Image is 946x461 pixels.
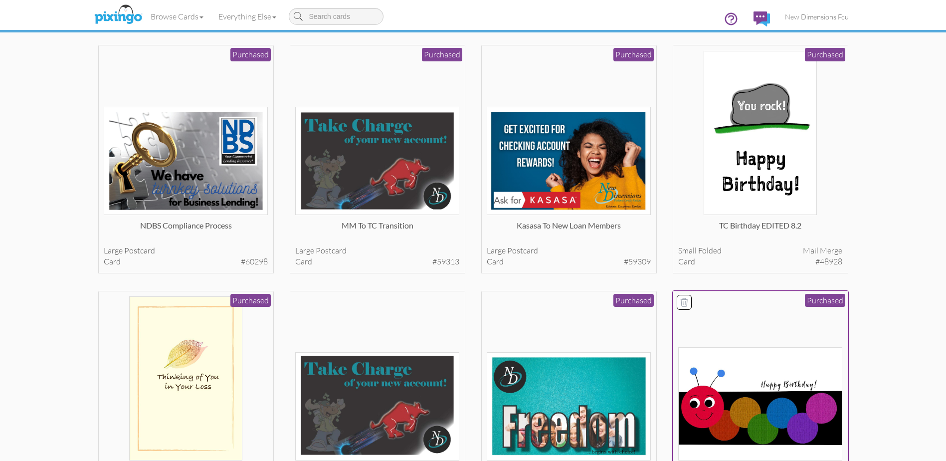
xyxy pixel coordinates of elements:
[704,51,817,215] img: 134530-1-1754677305666-4f3be7da8bc3efd9-qa.jpg
[805,48,845,61] div: Purchased
[777,4,856,29] a: New Dimensions Fcu
[803,245,842,256] span: Mail merge
[143,4,211,29] a: Browse Cards
[698,245,722,255] span: folded
[211,4,284,29] a: Everything Else
[754,11,770,26] img: comments.svg
[613,48,654,61] div: Purchased
[487,352,651,461] img: 134535-1-1754677996922-605031717c84a498-qa.jpg
[487,256,651,267] div: card
[241,256,268,267] span: #60298
[624,256,651,267] span: #59309
[678,245,697,255] span: small
[295,352,459,461] img: 75705-1-1644855059411-805684254fb136a5-qa.jpg
[129,296,242,461] img: 135643-1-1757598087993-32c037b6b84e7940-qa.jpg
[295,220,459,240] div: MM to TC Transition
[432,256,459,267] span: #59313
[295,245,314,255] span: large
[316,245,347,255] span: postcard
[487,220,651,240] div: Kasasa to New Loan Members
[295,256,459,267] div: card
[230,48,271,61] div: Purchased
[124,245,155,255] span: postcard
[230,294,271,307] div: Purchased
[104,245,123,255] span: large
[487,107,651,215] img: 102522-1-1693238792946-49ccae1011e3ed28-qa.jpg
[507,245,538,255] span: postcard
[295,107,459,215] img: 134533-1-1754677927949-d3049aef0cb5ddcb-qa.jpg
[785,12,849,21] span: New Dimensions Fcu
[613,294,654,307] div: Purchased
[487,245,506,255] span: large
[104,220,268,240] div: NDBS Compliance Process
[92,2,145,27] img: pixingo logo
[678,347,842,461] img: 135815-1-1758030138714-a2d701a6d4259d0f-qa.jpg
[678,256,842,267] div: card
[422,48,462,61] div: Purchased
[104,107,268,215] img: 105211-1-1697478828431-a875de232cc106f4-qa.jpg
[678,220,842,240] div: TC Birthday EDITED 8.2
[289,8,383,25] input: Search cards
[104,256,268,267] div: card
[815,256,842,267] span: #48928
[805,294,845,307] div: Purchased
